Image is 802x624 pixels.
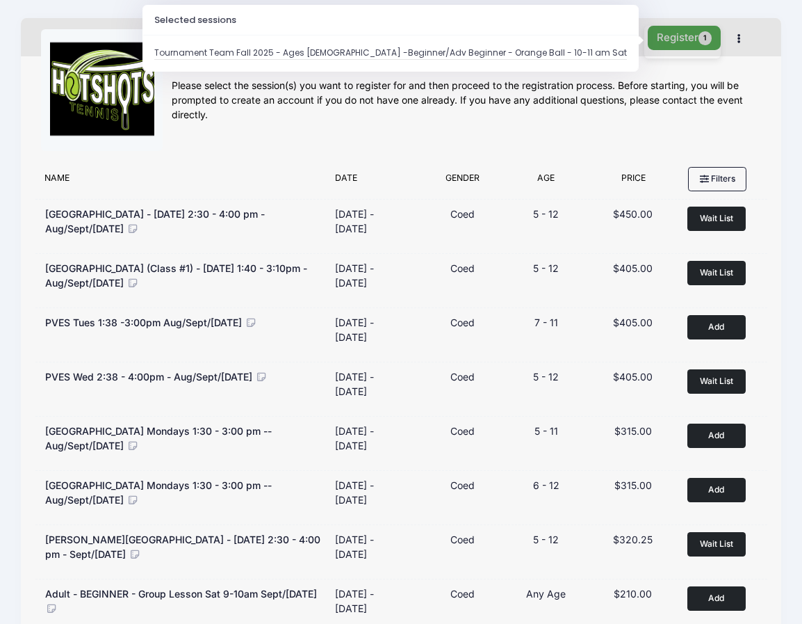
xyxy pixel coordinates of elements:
[450,534,475,545] span: Coed
[335,371,374,397] div: [DATE] - [DATE]
[614,588,652,600] span: $210.00
[613,262,653,274] span: $405.00
[329,172,423,191] div: Date
[45,425,272,451] span: [GEOGRAPHIC_DATA] Mondays 1:30 - 3:00 pm -- Aug/Sept/[DATE]
[335,534,374,560] div: [DATE] - [DATE]
[534,425,558,437] span: 5 - 11
[533,534,559,545] span: 5 - 12
[502,172,589,191] div: Age
[613,317,653,328] span: $405.00
[154,47,627,60] div: Tournament Team Fall 2025 - Ages [DEMOGRAPHIC_DATA] -Beginner/Adv Beginner - Orange Ball - 10-11 ...
[700,213,733,223] span: Wait List
[687,532,746,557] button: Wait List
[450,208,475,220] span: Coed
[450,371,475,383] span: Coed
[534,317,558,328] span: 7 - 11
[700,538,733,549] span: Wait List
[45,371,252,383] span: PVES Wed 2:38 - 4:00pm - Aug/Sept/[DATE]
[687,424,746,448] button: Add
[700,376,733,386] span: Wait List
[335,262,374,289] div: [DATE] - [DATE]
[687,478,746,502] button: Add
[450,479,475,491] span: Coed
[687,207,746,231] button: Wait List
[613,208,653,220] span: $450.00
[335,425,374,451] div: [DATE] - [DATE]
[172,79,761,122] div: Please select the session(s) you want to register for and then proceed to the registration proces...
[590,172,677,191] div: Price
[143,6,639,35] h3: Selected sessions
[614,479,652,491] span: $315.00
[688,167,746,191] button: Filters
[45,588,317,600] span: Adult - BEGINNER - Group Lesson Sat 9-10am Sept/[DATE]
[335,208,374,234] div: [DATE] - [DATE]
[613,534,653,545] span: $320.25
[45,479,272,506] span: [GEOGRAPHIC_DATA] Mondays 1:30 - 3:00 pm --Aug/Sept/[DATE]
[450,588,475,600] span: Coed
[687,261,746,285] button: Wait List
[687,369,746,394] button: Wait List
[45,262,307,289] span: [GEOGRAPHIC_DATA] (Class #1) - [DATE] 1:40 - 3:10pm - Aug/Sept/[DATE]
[533,262,559,274] span: 5 - 12
[533,371,559,383] span: 5 - 12
[526,588,566,600] span: Any Age
[698,31,712,45] span: 1
[45,317,242,328] span: PVES Tues 1:38 -3:00pm Aug/Sept/[DATE]
[45,534,320,560] span: [PERSON_NAME][GEOGRAPHIC_DATA] - [DATE] 2:30 - 4:00 pm - Sept/[DATE]
[613,371,653,383] span: $405.00
[335,317,374,343] div: [DATE] - [DATE]
[700,267,733,278] span: Wait List
[687,315,746,339] button: Add
[423,172,502,191] div: Gender
[45,208,265,234] span: [GEOGRAPHIC_DATA] - [DATE] 2:30 - 4:00 pm - Aug/Sept/[DATE]
[450,317,475,328] span: Coed
[533,208,559,220] span: 5 - 12
[335,588,374,614] div: [DATE] - [DATE]
[614,425,652,437] span: $315.00
[687,586,746,611] button: Add
[450,262,475,274] span: Coed
[335,479,374,506] div: [DATE] - [DATE]
[38,172,329,191] div: Name
[648,26,721,50] button: Register1
[450,425,475,437] span: Coed
[533,479,559,491] span: 6 - 12
[50,38,154,143] img: logo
